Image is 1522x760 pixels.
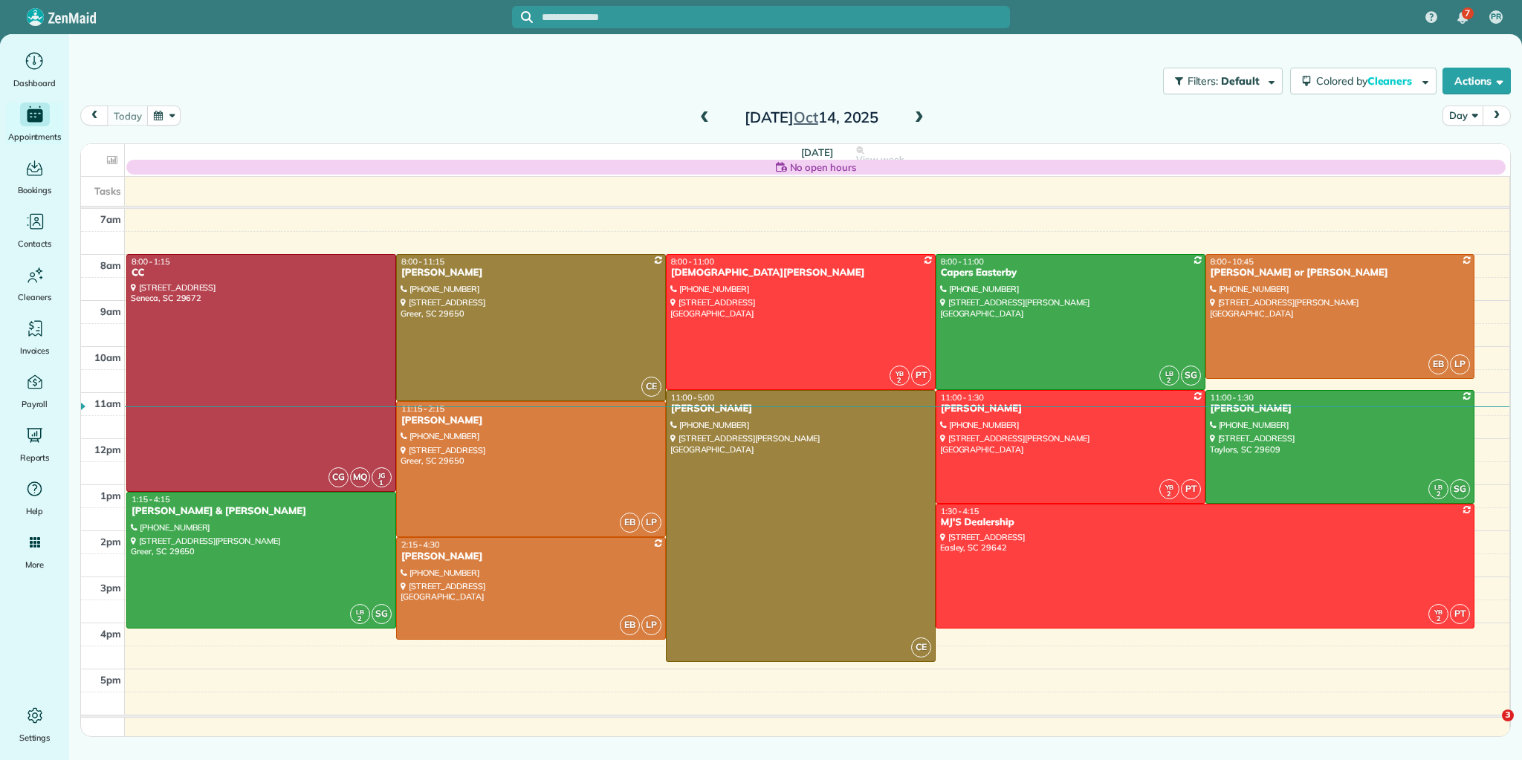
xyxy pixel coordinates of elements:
[911,637,931,657] span: CE
[100,674,121,686] span: 5pm
[1429,487,1448,501] small: 2
[18,236,51,251] span: Contacts
[401,256,444,267] span: 8:00 - 11:15
[1442,105,1483,126] button: Day
[372,476,391,490] small: 1
[719,109,904,126] h2: [DATE] 14, 2025
[1181,479,1201,499] span: PT
[1367,74,1415,88] span: Cleaners
[18,290,51,305] span: Cleaners
[131,505,392,518] div: [PERSON_NAME] & [PERSON_NAME]
[1491,11,1501,23] span: PR
[8,129,62,144] span: Appointments
[26,504,44,519] span: Help
[1211,392,1254,403] span: 11:00 - 1:30
[1290,68,1437,94] button: Colored byCleaners
[350,467,370,487] span: MQ
[356,608,364,616] span: LB
[94,397,121,409] span: 11am
[6,316,63,358] a: Invoices
[6,477,63,519] a: Help
[20,343,50,358] span: Invoices
[1483,105,1511,126] button: next
[1165,483,1173,491] span: YB
[6,156,63,198] a: Bookings
[641,513,661,533] span: LP
[911,366,931,386] span: PT
[6,103,63,144] a: Appointments
[100,305,121,317] span: 9am
[22,397,48,412] span: Payroll
[107,105,148,126] button: today
[1429,612,1448,626] small: 2
[6,704,63,745] a: Settings
[512,11,533,23] button: Focus search
[1165,369,1173,377] span: LB
[896,369,904,377] span: YB
[18,183,52,198] span: Bookings
[890,374,909,388] small: 2
[100,490,121,501] span: 1pm
[401,403,444,414] span: 11:15 - 2:15
[6,210,63,251] a: Contacts
[378,471,385,479] span: JG
[1221,74,1260,88] span: Default
[131,267,392,279] div: CC
[401,415,661,427] div: [PERSON_NAME]
[794,108,818,126] span: Oct
[132,256,170,267] span: 8:00 - 1:15
[941,256,984,267] span: 8:00 - 11:00
[94,351,121,363] span: 10am
[620,513,640,533] span: EB
[940,267,1201,279] div: Capers Easterby
[790,160,857,175] span: No open hours
[1465,7,1470,19] span: 7
[351,612,369,626] small: 2
[80,105,109,126] button: prev
[521,11,533,23] svg: Focus search
[401,550,661,563] div: [PERSON_NAME]
[1316,74,1417,88] span: Colored by
[1442,68,1511,94] button: Actions
[25,557,44,572] span: More
[6,263,63,305] a: Cleaners
[401,539,440,550] span: 2:15 - 4:30
[1434,608,1442,616] span: YB
[401,267,661,279] div: [PERSON_NAME]
[1156,68,1283,94] a: Filters: Default
[620,615,640,635] span: EB
[1163,68,1283,94] button: Filters: Default
[19,730,51,745] span: Settings
[1210,267,1471,279] div: [PERSON_NAME] or [PERSON_NAME]
[1181,366,1201,386] span: SG
[941,506,979,516] span: 1:30 - 4:15
[1502,709,1514,721] span: 3
[670,267,931,279] div: [DEMOGRAPHIC_DATA][PERSON_NAME]
[941,392,984,403] span: 11:00 - 1:30
[1450,479,1470,499] span: SG
[940,403,1201,415] div: [PERSON_NAME]
[100,259,121,271] span: 8am
[100,582,121,594] span: 3pm
[13,76,56,91] span: Dashboard
[100,536,121,548] span: 2pm
[94,185,121,197] span: Tasks
[372,604,392,624] span: SG
[1471,709,1507,745] iframe: Intercom live chat
[1160,374,1179,388] small: 2
[6,370,63,412] a: Payroll
[6,423,63,465] a: Reports
[641,377,661,397] span: CE
[1450,604,1470,624] span: PT
[1211,256,1254,267] span: 8:00 - 10:45
[1434,483,1442,491] span: LB
[671,392,714,403] span: 11:00 - 5:00
[6,49,63,91] a: Dashboard
[1450,354,1470,374] span: LP
[1160,487,1179,501] small: 2
[856,154,904,166] span: View week
[671,256,714,267] span: 8:00 - 11:00
[100,628,121,640] span: 4pm
[94,444,121,455] span: 12pm
[1428,354,1448,374] span: EB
